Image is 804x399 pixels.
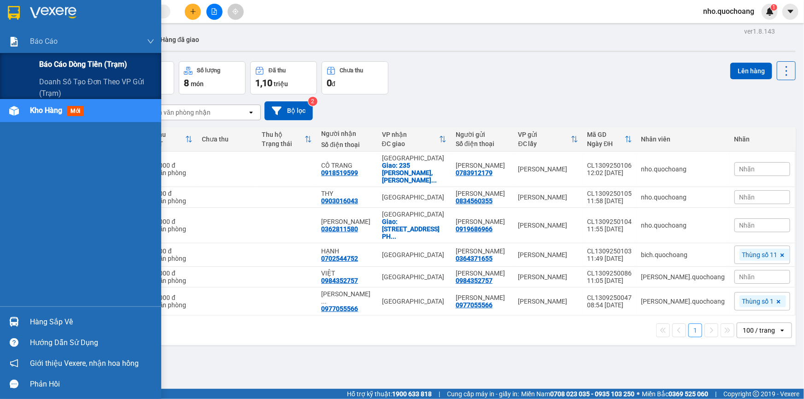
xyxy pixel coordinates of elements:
span: nho.quochoang [696,6,762,17]
div: 08:54 [DATE] [587,301,632,309]
div: Phản hồi [30,377,154,391]
th: Toggle SortBy [514,127,583,152]
div: 0834560355 [456,197,493,205]
strong: 1900 633 818 [392,390,432,398]
button: Số lượng8món [179,61,246,94]
div: 100 / trang [743,326,775,335]
div: 20.000 đ [147,247,193,255]
div: Số điện thoại [321,141,373,148]
span: Nhãn [739,273,755,281]
div: 250.000 đ [147,162,193,169]
th: Toggle SortBy [583,127,637,152]
div: tim.quochoang [641,298,725,305]
div: Số lượng [197,67,221,74]
div: Ngày ĐH [587,140,625,147]
span: Kho hàng [30,106,62,115]
span: Cung cấp máy in - giấy in: [447,389,519,399]
span: copyright [753,391,759,397]
span: ... [391,233,396,240]
div: Số điện thoại [456,140,509,147]
div: 300.000 đ [147,294,193,301]
div: nho.quochoang [641,165,725,173]
div: [PERSON_NAME] [518,222,578,229]
div: 0977055566 [321,305,358,312]
span: Báo cáo [30,35,58,47]
span: Thùng số 11 [742,251,778,259]
div: THY [321,190,373,197]
div: nho.quochoang [641,194,725,201]
th: Toggle SortBy [142,127,198,152]
div: Thu hộ [262,131,305,138]
span: aim [232,8,239,15]
span: | [439,389,440,399]
button: Hàng đã giao [153,29,206,51]
div: [GEOGRAPHIC_DATA] [382,154,446,162]
sup: 2 [308,97,317,106]
div: 200.000 đ [147,218,193,225]
div: Trạng thái [262,140,305,147]
div: 11:58 [DATE] [587,197,632,205]
div: [PERSON_NAME] [518,251,578,258]
span: Doanh số tạo đơn theo VP gửi (trạm) [39,76,154,99]
div: 30.000 đ [147,190,193,197]
div: VIỆT [321,270,373,277]
span: món [191,80,204,88]
div: Người gửi [456,131,509,138]
div: bich.quochoang [641,251,725,258]
span: down [147,38,154,45]
div: [PERSON_NAME] [518,298,578,305]
button: Bộ lọc [264,101,313,120]
div: LÊ DƯƠNG QUỐC [456,162,509,169]
span: Giới thiệu Vexere, nhận hoa hồng [30,358,139,369]
div: Đã thu [269,67,286,74]
div: CL1309250105 [587,190,632,197]
span: ... [321,298,327,305]
div: Tại văn phòng [147,225,193,233]
th: Toggle SortBy [257,127,317,152]
span: file-add [211,8,217,15]
img: logo-vxr [8,6,20,20]
div: [GEOGRAPHIC_DATA] [382,298,446,305]
button: plus [185,4,201,20]
button: aim [228,4,244,20]
th: Toggle SortBy [377,127,451,152]
div: Giao: SỐ 74/5C, ĐƯỜNG 36,KHU PHỐ 8,P.LINH ĐÔNG, THỦ ĐỨC [382,218,446,240]
div: 0362811580 [321,225,358,233]
img: warehouse-icon [9,317,19,327]
img: solution-icon [9,37,19,47]
span: 8 [184,77,189,88]
div: Chưa thu [340,67,364,74]
div: Nhãn [734,135,790,143]
div: Hướng dẫn sử dụng [30,336,154,350]
div: NGUYỄN ANH PHỤC [321,290,373,305]
div: nho.quochoang [641,222,725,229]
div: 300.000 đ [147,270,193,277]
span: đ [332,80,335,88]
button: caret-down [782,4,798,20]
div: 0919686966 [456,225,493,233]
span: triệu [274,80,288,88]
div: Chọn văn phòng nhận [147,108,211,117]
div: 0364371655 [456,255,493,262]
div: ĐC lấy [518,140,571,147]
span: ... [431,176,437,184]
div: VP gửi [518,131,571,138]
div: tim.quochoang [641,273,725,281]
div: HẠNH [321,247,373,255]
div: HTTT [147,140,186,147]
div: Chưa thu [202,135,252,143]
svg: open [247,109,255,116]
img: warehouse-icon [9,106,19,116]
strong: 0708 023 035 - 0935 103 250 [550,390,634,398]
div: [GEOGRAPHIC_DATA] [382,251,446,258]
div: 12:02 [DATE] [587,169,632,176]
div: NGUYỄN QUỐC VIỆT [456,270,509,277]
div: CÔ TRANG [321,162,373,169]
span: notification [10,359,18,368]
button: Lên hàng [730,63,772,79]
div: [PERSON_NAME] [518,273,578,281]
span: caret-down [786,7,795,16]
div: CL1309250103 [587,247,632,255]
span: ⚪️ [637,392,640,396]
span: Báo cáo dòng tiền (trạm) [39,59,127,70]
